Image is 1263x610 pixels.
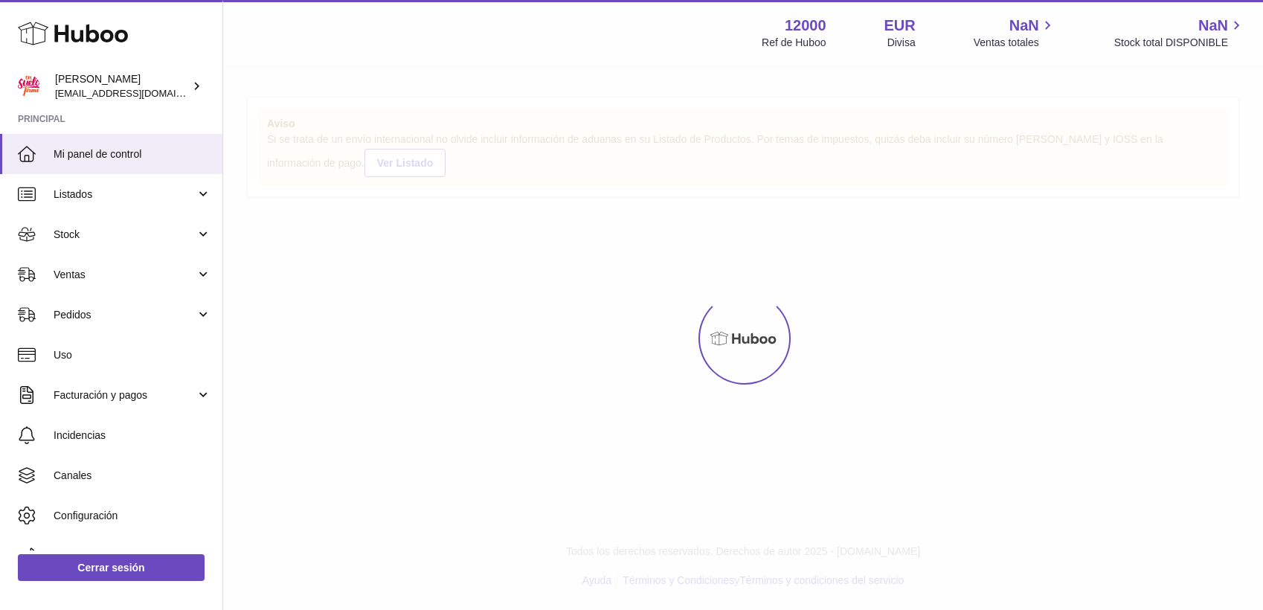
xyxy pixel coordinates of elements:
span: Devoluciones [54,549,211,563]
img: mar@ensuelofirme.com [18,75,40,97]
a: NaN Ventas totales [974,16,1056,50]
span: Stock total DISPONIBLE [1114,36,1245,50]
a: NaN Stock total DISPONIBLE [1114,16,1245,50]
strong: EUR [884,16,916,36]
span: Ventas [54,268,196,282]
span: [EMAIL_ADDRESS][DOMAIN_NAME] [55,87,219,99]
span: Stock [54,228,196,242]
span: Pedidos [54,308,196,322]
span: Ventas totales [974,36,1056,50]
a: Cerrar sesión [18,554,205,581]
span: NaN [1009,16,1039,36]
strong: 12000 [785,16,826,36]
span: Canales [54,469,211,483]
span: Facturación y pagos [54,388,196,402]
span: NaN [1198,16,1228,36]
div: Ref de Huboo [762,36,826,50]
span: Listados [54,187,196,202]
span: Incidencias [54,428,211,443]
span: Configuración [54,509,211,523]
div: [PERSON_NAME] [55,72,189,100]
div: Divisa [887,36,916,50]
span: Mi panel de control [54,147,211,161]
span: Uso [54,348,211,362]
